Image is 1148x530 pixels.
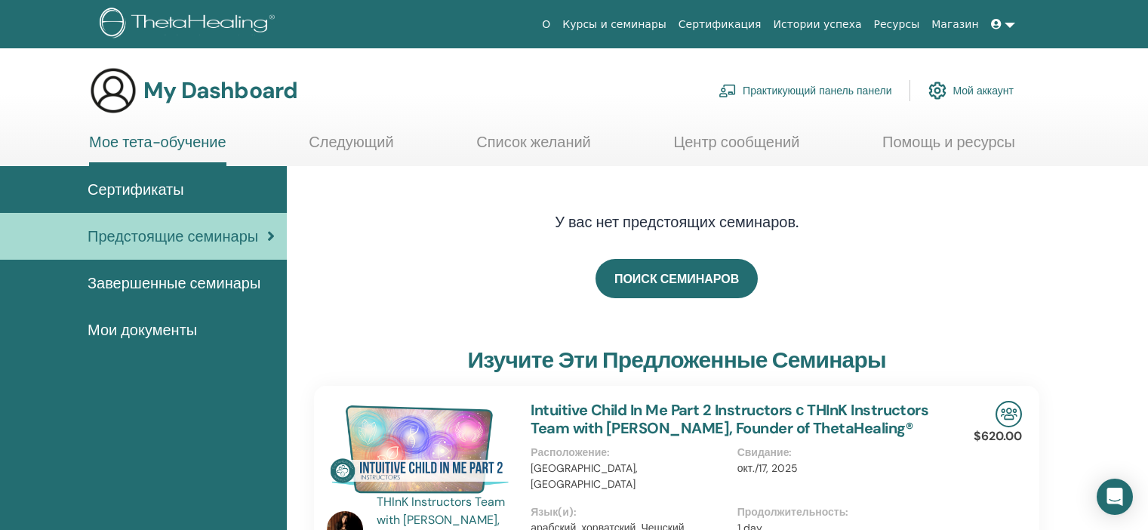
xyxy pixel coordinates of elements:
[868,11,926,39] a: Ресурсы
[100,8,280,42] img: logo.png
[996,401,1022,427] img: In-Person Seminar
[476,133,591,162] a: Список желаний
[737,445,934,461] p: Свидание :
[327,401,512,498] img: Intuitive Child In Me Part 2 Instructors
[439,213,915,231] h4: У вас нет предстоящих семинаров.
[614,271,739,287] span: ПОИСК СЕМИНАРОВ
[719,74,891,107] a: Практикующий панель панели
[531,461,728,492] p: [GEOGRAPHIC_DATA], [GEOGRAPHIC_DATA]
[467,347,885,374] h3: Изучите эти предложенные семинары
[536,11,556,39] a: О
[1097,479,1133,515] div: Open Intercom Messenger
[88,272,260,294] span: Завершенные семинары
[531,445,728,461] p: Расположение :
[719,84,737,97] img: chalkboard-teacher.svg
[974,427,1022,445] p: $620.00
[928,74,1014,107] a: Мой аккаунт
[672,11,768,39] a: Сертификация
[89,66,137,115] img: generic-user-icon.jpg
[88,178,184,201] span: Сертификаты
[882,133,1015,162] a: Помощь и ресурсы
[88,225,258,248] span: Предстоящие семинары
[673,133,799,162] a: Центр сообщений
[88,319,197,341] span: Мои документы
[531,400,928,438] a: Intuitive Child In Me Part 2 Instructors с THInK Instructors Team with [PERSON_NAME], Founder of ...
[556,11,672,39] a: Курсы и семинары
[596,259,758,298] a: ПОИСК СЕМИНАРОВ
[143,77,297,104] h3: My Dashboard
[531,504,728,520] p: Язык(и) :
[925,11,984,39] a: Магазин
[309,133,393,162] a: Следующий
[89,133,226,166] a: Мое тета-обучение
[768,11,868,39] a: Истории успеха
[737,461,934,476] p: окт./17, 2025
[737,504,934,520] p: Продолжительность :
[928,78,946,103] img: cog.svg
